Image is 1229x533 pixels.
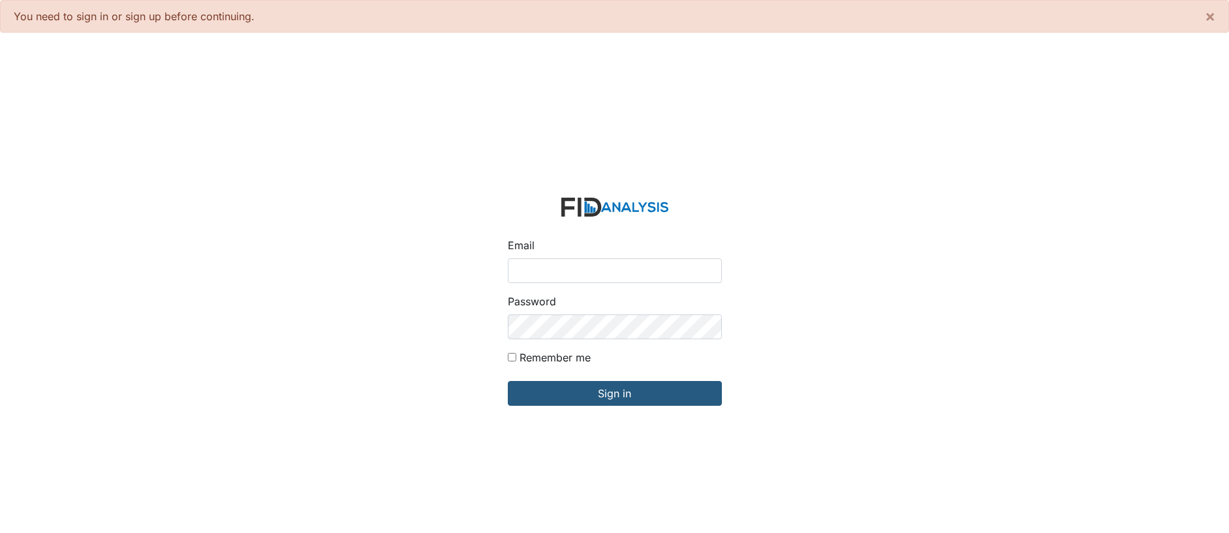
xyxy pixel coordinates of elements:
label: Remember me [520,350,591,365]
span: × [1205,7,1215,25]
img: logo-2fc8c6e3336f68795322cb6e9a2b9007179b544421de10c17bdaae8622450297.svg [561,198,668,217]
button: × [1192,1,1228,32]
input: Sign in [508,381,722,406]
label: Password [508,294,556,309]
label: Email [508,237,535,253]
